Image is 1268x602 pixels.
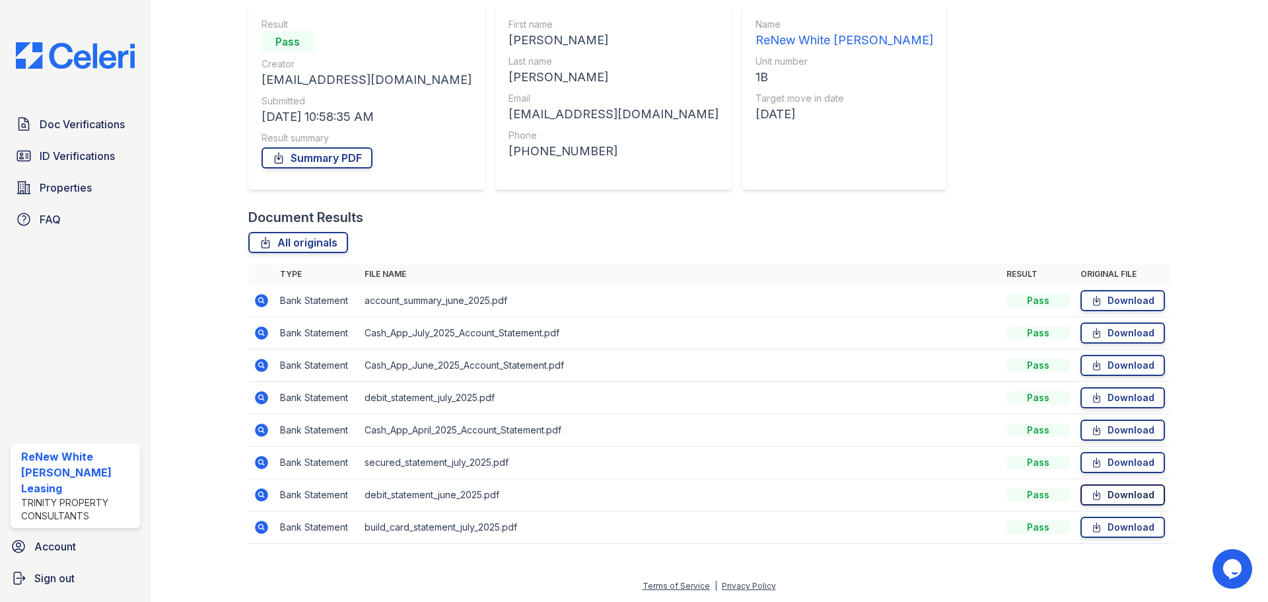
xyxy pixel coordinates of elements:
div: Pass [1006,391,1070,404]
td: Bank Statement [275,447,359,479]
div: Submitted [262,94,472,108]
iframe: chat widget [1213,549,1255,589]
div: Pass [1006,521,1070,534]
div: Result [262,18,472,31]
a: Download [1080,420,1165,441]
div: Document Results [248,208,363,227]
td: Bank Statement [275,350,359,382]
td: debit_statement_july_2025.pdf [359,382,1001,414]
div: Pass [1006,359,1070,372]
div: Pass [1006,456,1070,469]
div: [PERSON_NAME] [509,68,719,87]
div: 1B [756,68,933,87]
img: CE_Logo_Blue-a8612792a0a2168367f1c8372b55b34899dd931a85d93a1a3d3e32e68fde9ad4.png [5,42,145,69]
span: Doc Verifications [40,116,125,132]
a: Download [1080,290,1165,311]
div: Pass [1006,424,1070,437]
span: Properties [40,180,92,196]
td: Bank Statement [275,511,359,544]
div: Phone [509,129,719,142]
td: Bank Statement [275,414,359,447]
div: Result summary [262,132,472,145]
span: ID Verifications [40,148,115,164]
div: | [715,581,717,591]
th: File name [359,264,1001,285]
td: Cash_App_July_2025_Account_Statement.pdf [359,317,1001,350]
a: Download [1080,517,1165,538]
td: Bank Statement [275,317,359,350]
div: Pass [1006,294,1070,307]
div: Pass [262,31,314,52]
th: Type [275,264,359,285]
a: Download [1080,322,1165,344]
div: First name [509,18,719,31]
td: Cash_App_April_2025_Account_Statement.pdf [359,414,1001,447]
td: Bank Statement [275,382,359,414]
div: Last name [509,55,719,68]
td: account_summary_june_2025.pdf [359,285,1001,317]
td: Bank Statement [275,479,359,511]
div: Pass [1006,488,1070,502]
a: Download [1080,387,1165,408]
a: Download [1080,484,1165,506]
a: Summary PDF [262,147,372,169]
div: Creator [262,57,472,71]
td: secured_statement_july_2025.pdf [359,447,1001,479]
span: Sign out [34,570,75,586]
div: [DATE] 10:58:35 AM [262,108,472,126]
div: ReNew White [PERSON_NAME] [756,31,933,50]
a: Privacy Policy [722,581,776,591]
span: FAQ [40,211,61,227]
div: Pass [1006,326,1070,340]
div: [PHONE_NUMBER] [509,142,719,161]
div: Trinity Property Consultants [21,496,135,523]
div: [DATE] [756,105,933,124]
td: Cash_App_June_2025_Account_Statement.pdf [359,350,1001,382]
a: Account [5,533,145,560]
a: ID Verifications [11,143,140,169]
a: Terms of Service [643,581,710,591]
div: Email [509,92,719,105]
a: Doc Verifications [11,111,140,137]
div: [EMAIL_ADDRESS][DOMAIN_NAME] [262,71,472,89]
a: Properties [11,174,140,201]
div: [PERSON_NAME] [509,31,719,50]
div: Name [756,18,933,31]
a: All originals [248,232,348,253]
td: debit_statement_june_2025.pdf [359,479,1001,511]
th: Result [1001,264,1075,285]
a: Download [1080,355,1165,376]
td: Bank Statement [275,285,359,317]
a: Name ReNew White [PERSON_NAME] [756,18,933,50]
div: [EMAIL_ADDRESS][DOMAIN_NAME] [509,105,719,124]
div: Target move in date [756,92,933,105]
span: Account [34,539,76,554]
th: Original file [1075,264,1170,285]
a: Sign out [5,565,145,591]
a: Download [1080,452,1165,473]
a: FAQ [11,206,140,233]
td: build_card_statement_july_2025.pdf [359,511,1001,544]
div: Unit number [756,55,933,68]
div: ReNew White [PERSON_NAME] Leasing [21,449,135,496]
